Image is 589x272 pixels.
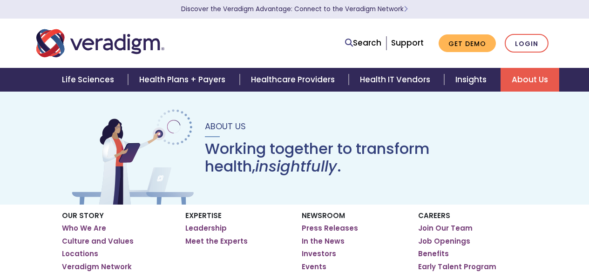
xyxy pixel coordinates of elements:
em: insightfully [255,156,337,177]
a: Join Our Team [418,224,473,233]
a: Health Plans + Payers [128,68,239,92]
a: Events [302,262,326,272]
a: About Us [501,68,559,92]
a: Leadership [185,224,227,233]
h1: Working together to transform health, . [205,140,520,176]
a: Healthcare Providers [240,68,349,92]
a: Early Talent Program [418,262,496,272]
img: Veradigm logo [36,28,164,59]
a: Health IT Vendors [349,68,444,92]
a: In the News [302,237,345,246]
a: Search [345,37,381,49]
a: Locations [62,249,98,259]
a: Veradigm Network [62,262,132,272]
a: Login [505,34,548,53]
a: Culture and Values [62,237,134,246]
a: Life Sciences [51,68,128,92]
a: Investors [302,249,336,259]
a: Support [391,37,424,48]
a: Benefits [418,249,449,259]
a: Press Releases [302,224,358,233]
a: Who We Are [62,224,106,233]
a: Discover the Veradigm Advantage: Connect to the Veradigm NetworkLearn More [181,5,408,13]
a: Insights [444,68,501,92]
span: Learn More [404,5,408,13]
a: Job Openings [418,237,470,246]
a: Get Demo [439,34,496,53]
span: About Us [205,120,246,132]
a: Meet the Experts [185,237,248,246]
